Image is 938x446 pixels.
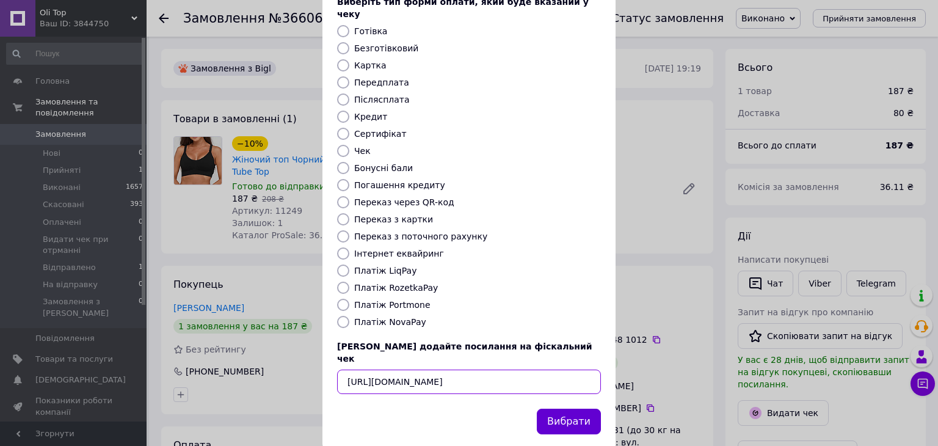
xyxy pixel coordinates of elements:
[354,232,487,241] label: Переказ з поточного рахунку
[354,163,413,173] label: Бонусні бали
[354,146,371,156] label: Чек
[337,342,592,364] span: [PERSON_NAME] додайте посилання на фіскальний чек
[354,43,418,53] label: Безготівковий
[354,300,431,310] label: Платіж Portmone
[354,180,445,190] label: Погашення кредиту
[354,112,387,122] label: Кредит
[354,317,426,327] label: Платіж NovaPay
[354,249,444,258] label: Інтернет еквайринг
[354,95,410,104] label: Післясплата
[354,283,438,293] label: Платіж RozetkaPay
[354,78,409,87] label: Передплата
[354,214,433,224] label: Переказ з картки
[337,370,601,394] input: URL чека
[354,129,407,139] label: Сертифікат
[354,266,416,276] label: Платіж LiqPay
[354,197,454,207] label: Переказ через QR-код
[354,26,387,36] label: Готівка
[354,60,387,70] label: Картка
[537,409,601,435] button: Вибрати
